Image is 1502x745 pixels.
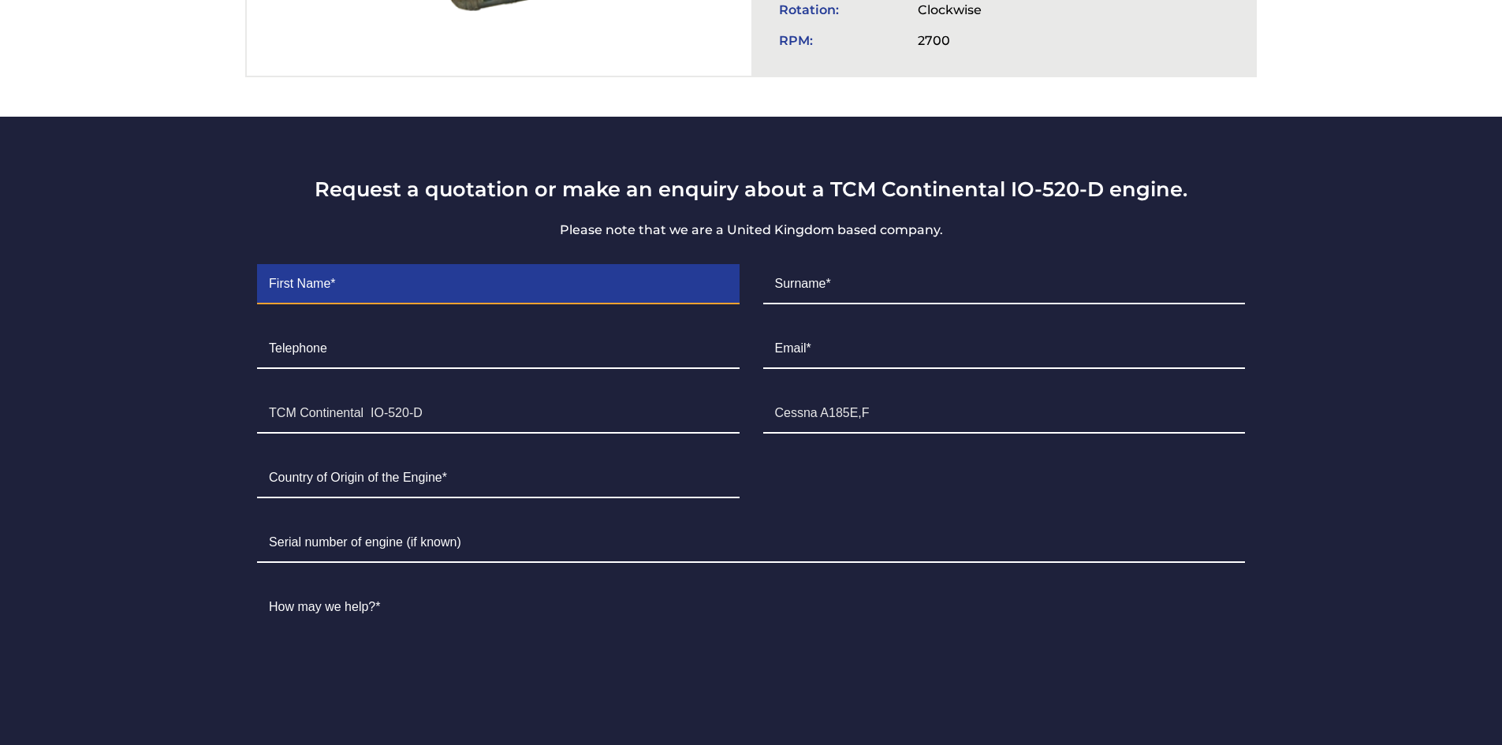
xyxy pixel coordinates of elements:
td: 2700 [910,25,1038,56]
input: Surname* [763,265,1245,304]
input: Email* [763,330,1245,369]
td: RPM: [771,25,910,56]
input: Telephone [257,330,739,369]
input: Serial number of engine (if known) [257,523,1245,563]
input: Aircraft [763,394,1245,434]
p: Please note that we are a United Kingdom based company. [245,221,1257,240]
h3: Request a quotation or make an enquiry about a TCM Continental IO-520-D engine. [245,177,1257,201]
input: First Name* [257,265,739,304]
input: Country of Origin of the Engine* [257,459,739,498]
